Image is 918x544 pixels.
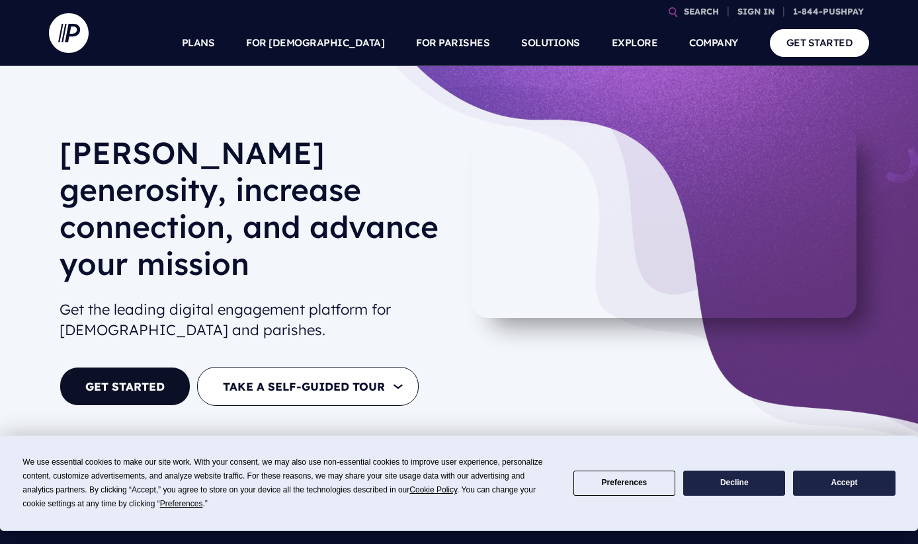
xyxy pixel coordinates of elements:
a: FOR PARISHES [416,20,489,66]
h2: Get the leading digital engagement platform for [DEMOGRAPHIC_DATA] and parishes. [60,294,448,346]
a: SOLUTIONS [521,20,580,66]
button: Preferences [573,471,675,496]
span: Preferences [160,499,203,508]
button: TAKE A SELF-GUIDED TOUR [197,367,419,406]
a: EXPLORE [612,20,658,66]
a: FOR [DEMOGRAPHIC_DATA] [246,20,384,66]
a: GET STARTED [770,29,870,56]
h1: [PERSON_NAME] generosity, increase connection, and advance your mission [60,134,448,293]
a: PLANS [182,20,215,66]
a: GET STARTED [60,367,190,406]
div: We use essential cookies to make our site work. With your consent, we may also use non-essential ... [22,455,557,511]
span: Cookie Policy [409,485,457,494]
button: Accept [793,471,895,496]
button: Decline [683,471,785,496]
a: COMPANY [689,20,738,66]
